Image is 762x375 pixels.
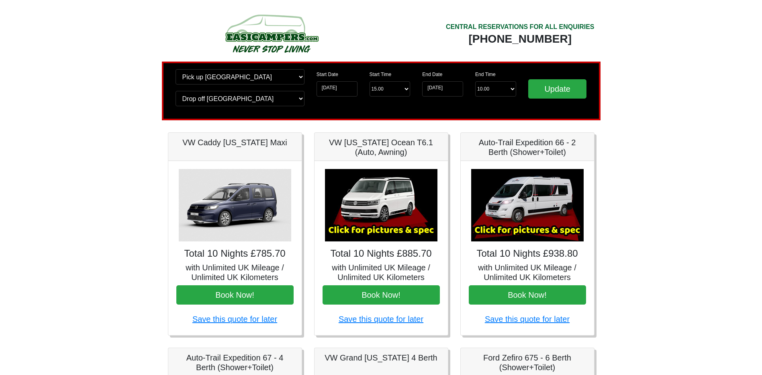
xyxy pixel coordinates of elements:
[446,22,594,32] div: CENTRAL RESERVATIONS FOR ALL ENQUIRIES
[195,11,348,56] img: campers-checkout-logo.png
[192,315,277,323] a: Save this quote for later
[176,285,294,305] button: Book Now!
[339,315,423,323] a: Save this quote for later
[475,71,496,78] label: End Time
[471,169,584,241] img: Auto-Trail Expedition 66 - 2 Berth (Shower+Toilet)
[528,79,587,99] input: Update
[446,32,594,46] div: [PHONE_NUMBER]
[323,138,440,157] h5: VW [US_STATE] Ocean T6.1 (Auto, Awning)
[323,248,440,260] h4: Total 10 Nights £885.70
[422,81,463,97] input: Return Date
[176,353,294,372] h5: Auto-Trail Expedition 67 - 4 Berth (Shower+Toilet)
[323,353,440,363] h5: VW Grand [US_STATE] 4 Berth
[422,71,442,78] label: End Date
[469,138,586,157] h5: Auto-Trail Expedition 66 - 2 Berth (Shower+Toilet)
[176,248,294,260] h4: Total 10 Nights £785.70
[176,138,294,147] h5: VW Caddy [US_STATE] Maxi
[179,169,291,241] img: VW Caddy California Maxi
[485,315,570,323] a: Save this quote for later
[176,263,294,282] h5: with Unlimited UK Mileage / Unlimited UK Kilometers
[317,71,338,78] label: Start Date
[323,285,440,305] button: Book Now!
[317,81,358,97] input: Start Date
[323,263,440,282] h5: with Unlimited UK Mileage / Unlimited UK Kilometers
[469,285,586,305] button: Book Now!
[469,248,586,260] h4: Total 10 Nights £938.80
[469,353,586,372] h5: Ford Zefiro 675 - 6 Berth (Shower+Toilet)
[469,263,586,282] h5: with Unlimited UK Mileage / Unlimited UK Kilometers
[370,71,392,78] label: Start Time
[325,169,437,241] img: VW California Ocean T6.1 (Auto, Awning)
